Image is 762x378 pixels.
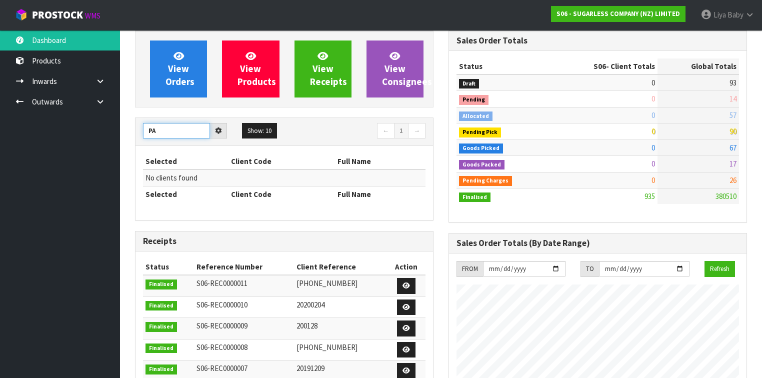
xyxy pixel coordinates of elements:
[143,169,425,186] td: No clients found
[387,259,425,275] th: Action
[729,110,736,120] span: 57
[294,40,351,97] a: ViewReceipts
[704,261,735,277] button: Refresh
[651,143,655,152] span: 0
[556,9,680,18] strong: S06 - SUGARLESS COMPANY (NZ) LIMITED
[165,50,194,87] span: View Orders
[651,94,655,103] span: 0
[657,58,739,74] th: Global Totals
[196,278,247,288] span: S06-REC0000011
[729,78,736,87] span: 93
[729,126,736,136] span: 90
[651,175,655,185] span: 0
[145,322,177,332] span: Finalised
[377,123,394,139] a: ←
[145,279,177,289] span: Finalised
[456,261,483,277] div: FROM
[310,50,347,87] span: View Receipts
[382,50,432,87] span: View Consignees
[145,301,177,311] span: Finalised
[294,259,387,275] th: Client Reference
[456,238,739,248] h3: Sales Order Totals (By Date Range)
[237,50,276,87] span: View Products
[593,61,606,71] span: S06
[291,123,425,140] nav: Page navigation
[296,300,324,309] span: 20200204
[196,342,247,352] span: S06-REC0000008
[143,186,228,202] th: Selected
[196,321,247,330] span: S06-REC0000009
[335,153,425,169] th: Full Name
[651,159,655,168] span: 0
[228,153,335,169] th: Client Code
[366,40,423,97] a: ViewConsignees
[550,58,657,74] th: - Client Totals
[456,36,739,45] h3: Sales Order Totals
[394,123,408,139] a: 1
[651,126,655,136] span: 0
[32,8,83,21] span: ProStock
[143,153,228,169] th: Selected
[459,192,490,202] span: Finalised
[150,40,207,97] a: ViewOrders
[729,94,736,103] span: 14
[459,111,492,121] span: Allocated
[459,95,488,105] span: Pending
[296,363,324,373] span: 20191209
[194,259,294,275] th: Reference Number
[727,10,743,19] span: Baby
[459,160,504,170] span: Goods Packed
[85,11,100,20] small: WMS
[459,143,503,153] span: Goods Picked
[228,186,335,202] th: Client Code
[459,127,501,137] span: Pending Pick
[456,58,550,74] th: Status
[408,123,425,139] a: →
[296,278,357,288] span: [PHONE_NUMBER]
[296,342,357,352] span: [PHONE_NUMBER]
[651,78,655,87] span: 0
[729,175,736,185] span: 26
[580,261,599,277] div: TO
[713,10,726,19] span: Liya
[143,123,210,138] input: Search clients
[729,159,736,168] span: 17
[145,364,177,374] span: Finalised
[459,176,512,186] span: Pending Charges
[222,40,279,97] a: ViewProducts
[296,321,317,330] span: 200128
[651,110,655,120] span: 0
[143,259,194,275] th: Status
[196,300,247,309] span: S06-REC0000010
[196,363,247,373] span: S06-REC0000007
[335,186,425,202] th: Full Name
[242,123,277,139] button: Show: 10
[644,191,655,201] span: 935
[143,236,425,246] h3: Receipts
[15,8,27,21] img: cube-alt.png
[145,343,177,353] span: Finalised
[459,79,479,89] span: Draft
[551,6,685,22] a: S06 - SUGARLESS COMPANY (NZ) LIMITED
[715,191,736,201] span: 380510
[729,143,736,152] span: 67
